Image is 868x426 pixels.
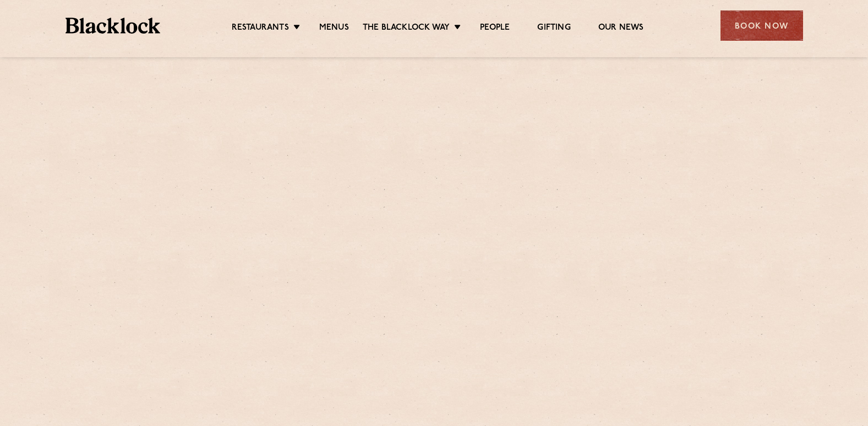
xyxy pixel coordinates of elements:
[537,23,570,35] a: Gifting
[319,23,349,35] a: Menus
[480,23,510,35] a: People
[232,23,289,35] a: Restaurants
[65,18,161,34] img: BL_Textured_Logo-footer-cropped.svg
[720,10,803,41] div: Book Now
[598,23,644,35] a: Our News
[363,23,450,35] a: The Blacklock Way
